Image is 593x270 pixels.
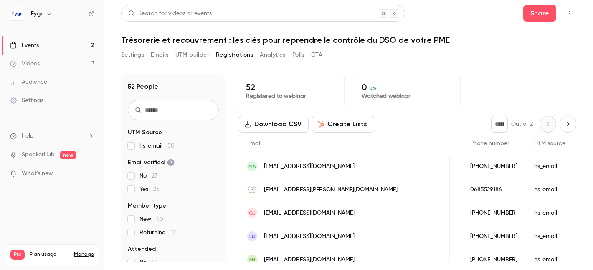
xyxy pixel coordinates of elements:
div: hs_email [526,178,574,201]
span: Plan usage [30,251,69,258]
span: Email verified [128,158,175,167]
div: [PHONE_NUMBER] [462,225,526,248]
div: 0685529186 [462,178,526,201]
span: What's new [22,169,53,178]
button: CTA [311,48,322,62]
div: Search for videos or events [128,9,212,18]
p: Out of 2 [511,120,533,128]
h1: Trésorerie et recouvrement : les clés pour reprendre le contrôle du DSO de votre PME [121,35,576,45]
span: Member type [128,202,166,210]
div: hs_email [526,201,574,225]
span: Pro [10,250,25,260]
span: 50 [167,143,175,149]
div: [PHONE_NUMBER] [462,155,526,178]
iframe: Noticeable Trigger [84,170,94,177]
img: k2v-consulting.com [247,185,257,195]
span: Gj [249,209,256,217]
p: 52 [246,82,337,92]
p: Registered to webinar [246,92,337,100]
span: new [60,151,76,159]
span: 0 % [369,85,377,91]
span: hs_email [139,142,175,150]
button: Create Lists [312,116,374,132]
div: Audience [10,78,47,86]
div: Events [10,41,39,50]
span: [EMAIL_ADDRESS][DOMAIN_NAME] [264,255,355,264]
span: New [139,215,163,223]
span: Attended [128,245,156,253]
a: Manage [74,251,94,258]
p: 0 [362,82,453,92]
span: Email [247,140,261,146]
span: [EMAIL_ADDRESS][DOMAIN_NAME] [264,162,355,171]
span: Yes [139,185,160,193]
span: No [139,172,157,180]
a: SpeakerHub [22,150,55,159]
span: MA [248,162,256,170]
button: UTM builder [175,48,209,62]
span: FN [249,256,255,263]
button: Share [523,5,556,22]
span: UTM source [534,140,565,146]
span: [EMAIL_ADDRESS][PERSON_NAME][DOMAIN_NAME] [264,185,398,194]
button: Next page [560,116,576,132]
div: hs_email [526,225,574,248]
button: Registrations [216,48,253,62]
button: Settings [121,48,144,62]
span: UTM Source [128,128,162,137]
button: Download CSV [239,116,309,132]
li: help-dropdown-opener [10,132,94,140]
span: No [139,258,157,267]
span: Returning [139,228,176,237]
div: [PHONE_NUMBER] [462,201,526,225]
span: Phone number [470,140,509,146]
span: LD [249,232,256,240]
h6: Fygr [31,10,43,18]
span: [EMAIL_ADDRESS][DOMAIN_NAME] [264,232,355,241]
button: Analytics [260,48,286,62]
div: hs_email [526,155,574,178]
button: Polls [292,48,304,62]
span: 12 [171,230,176,235]
h1: 52 People [128,82,158,92]
span: [EMAIL_ADDRESS][DOMAIN_NAME] [264,209,355,217]
span: 40 [156,216,163,222]
span: Help [22,132,34,140]
span: 25 [153,186,160,192]
span: 27 [152,173,157,179]
img: Fygr [10,7,24,20]
div: Settings [10,96,43,105]
p: Watched webinar [362,92,453,100]
button: Emails [151,48,168,62]
div: Videos [10,60,40,68]
span: 52 [152,260,157,265]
